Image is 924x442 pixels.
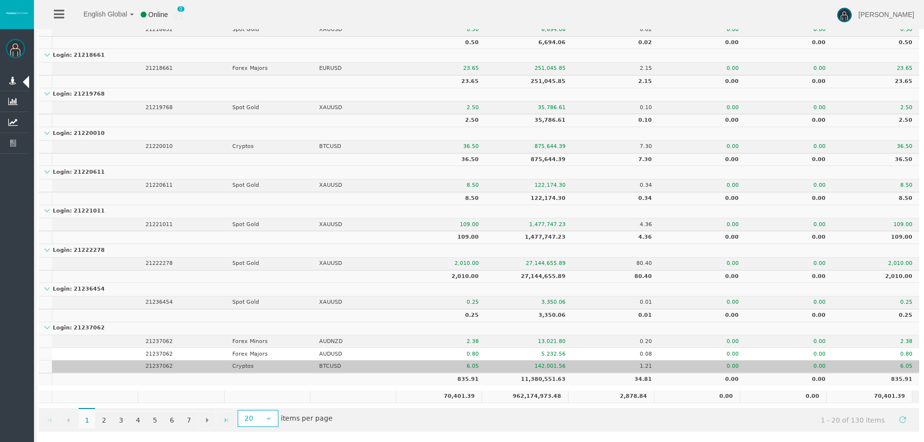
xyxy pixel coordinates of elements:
[859,11,914,18] span: [PERSON_NAME]
[226,360,312,373] td: Cryptos
[659,101,746,114] td: 0.00
[226,296,312,309] td: Spot Gold
[96,411,112,428] a: 2
[399,218,486,231] td: 109.00
[399,101,486,114] td: 2.50
[894,411,911,427] a: Refresh
[659,309,746,322] td: 0.00
[139,63,226,75] td: 21218661
[5,11,29,15] img: logo.svg
[568,391,654,403] td: 2,878.84
[399,231,486,244] td: 109.00
[139,348,226,360] td: 21237062
[572,231,659,244] td: 4.36
[399,36,486,49] td: 0.50
[659,192,746,205] td: 0.00
[226,348,312,360] td: Forex Majors
[572,360,659,373] td: 1.21
[39,247,108,254] p: Login: 21222278
[832,360,919,373] td: 6.05
[399,270,486,283] td: 2,010.00
[832,231,919,244] td: 109.00
[832,36,919,49] td: 0.50
[486,335,572,348] td: 13,021.80
[572,270,659,283] td: 80.40
[832,335,919,348] td: 2.38
[139,258,226,270] td: 21222278
[312,141,399,153] td: BTCUSD
[572,63,659,75] td: 2.15
[572,218,659,231] td: 4.36
[659,360,746,373] td: 0.00
[399,141,486,153] td: 36.50
[486,24,572,36] td: 6,694.06
[899,416,907,424] span: Refresh
[746,153,832,166] td: 0.00
[832,258,919,270] td: 2,010.00
[486,373,572,386] td: 11,380,551.63
[146,411,163,428] a: 5
[226,335,312,348] td: Forex Minors
[832,75,919,88] td: 23.65
[832,24,919,36] td: 0.50
[399,309,486,322] td: 0.25
[399,114,486,127] td: 2.50
[740,391,826,403] td: 0.00
[746,101,832,114] td: 0.00
[399,335,486,348] td: 2.38
[139,141,226,153] td: 21220010
[832,296,919,309] td: 0.25
[659,218,746,231] td: 0.00
[659,270,746,283] td: 0.00
[312,348,399,360] td: AUDUSD
[39,52,108,59] p: Login: 21218661
[65,416,72,424] span: Go to the previous page
[832,141,919,153] td: 36.50
[659,258,746,270] td: 0.00
[39,91,108,98] p: Login: 21219768
[486,360,572,373] td: 142,001.56
[486,270,572,283] td: 27,144,655.89
[198,411,216,428] a: Go to the next page
[832,373,919,386] td: 835.91
[746,258,832,270] td: 0.00
[130,411,146,428] a: 4
[572,24,659,36] td: 0.02
[312,63,399,75] td: EURUSD
[235,411,333,427] span: items per page
[832,114,919,127] td: 2.50
[486,114,572,127] td: 35,786.61
[659,114,746,127] td: 0.00
[837,8,852,22] img: user-image
[399,373,486,386] td: 835.91
[226,24,312,36] td: Spot Gold
[486,218,572,231] td: 1,477,747.23
[39,131,108,137] p: Login: 21220010
[812,411,894,429] span: 1 - 20 of 130 items
[113,411,129,428] a: 3
[399,180,486,192] td: 8.50
[572,153,659,166] td: 7.30
[399,63,486,75] td: 23.65
[572,258,659,270] td: 80.40
[572,101,659,114] td: 0.10
[486,258,572,270] td: 27,144,655.89
[399,296,486,309] td: 0.25
[572,192,659,205] td: 0.34
[659,36,746,49] td: 0.00
[746,270,832,283] td: 0.00
[659,24,746,36] td: 0.00
[226,258,312,270] td: Spot Gold
[659,141,746,153] td: 0.00
[482,391,567,403] td: 962,174,973.48
[399,153,486,166] td: 36.50
[746,335,832,348] td: 0.00
[832,153,919,166] td: 36.50
[659,296,746,309] td: 0.00
[265,415,273,423] span: select
[746,63,832,75] td: 0.00
[486,231,572,244] td: 1,477,747.23
[41,411,59,428] a: Go to the first page
[139,24,226,36] td: 21218652
[396,391,482,403] td: 70,401.39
